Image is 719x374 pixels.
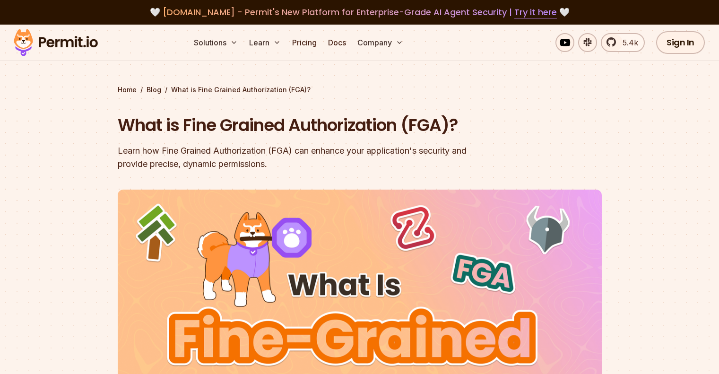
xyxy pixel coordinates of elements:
[656,31,705,54] a: Sign In
[245,33,285,52] button: Learn
[118,85,602,95] div: / /
[324,33,350,52] a: Docs
[514,6,557,18] a: Try it here
[147,85,161,95] a: Blog
[9,26,102,59] img: Permit logo
[354,33,407,52] button: Company
[23,6,696,19] div: 🤍 🤍
[163,6,557,18] span: [DOMAIN_NAME] - Permit's New Platform for Enterprise-Grade AI Agent Security |
[288,33,321,52] a: Pricing
[118,113,481,137] h1: What is Fine Grained Authorization (FGA)?
[118,144,481,171] div: Learn how Fine Grained Authorization (FGA) can enhance your application's security and provide pr...
[190,33,242,52] button: Solutions
[601,33,645,52] a: 5.4k
[617,37,638,48] span: 5.4k
[118,85,137,95] a: Home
